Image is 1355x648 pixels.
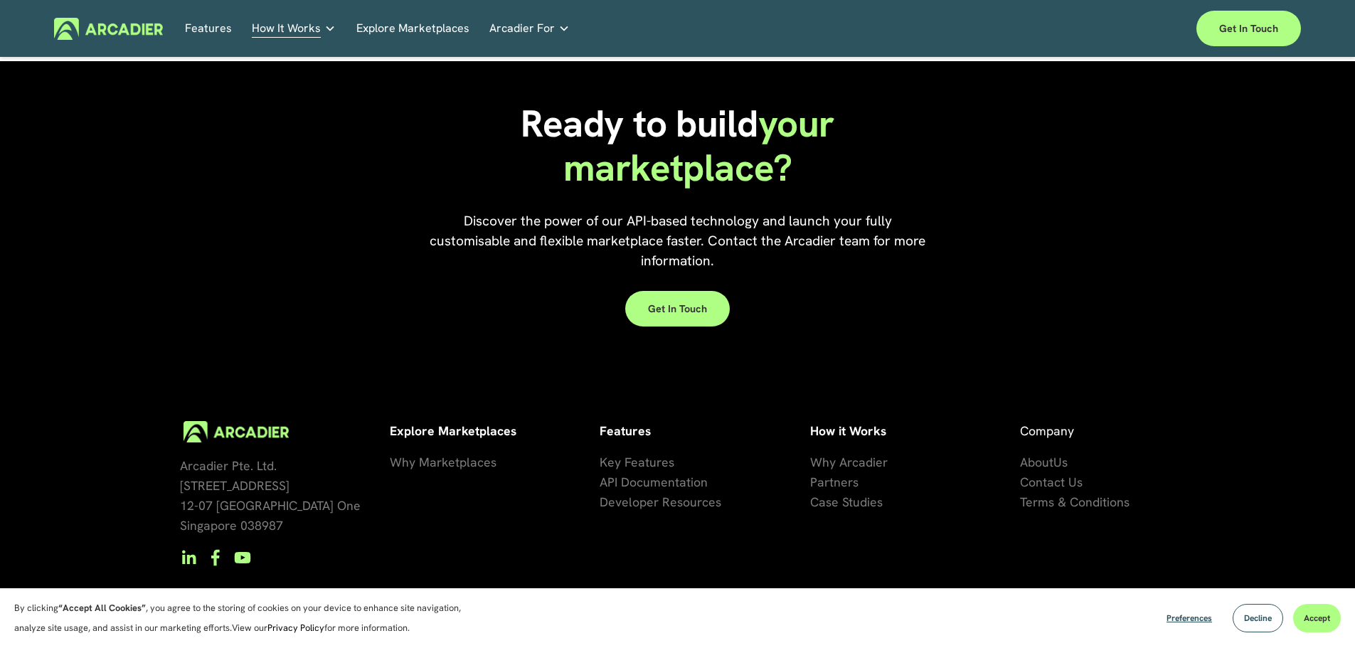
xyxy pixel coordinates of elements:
[1020,494,1130,510] span: Terms & Conditions
[180,549,197,566] a: LinkedIn
[180,457,361,533] span: Arcadier Pte. Ltd. [STREET_ADDRESS] 12-07 [GEOGRAPHIC_DATA] One Singapore 038987
[810,492,826,512] a: Ca
[826,492,883,512] a: se Studies
[356,18,469,40] a: Explore Marketplaces
[1020,492,1130,512] a: Terms & Conditions
[810,452,888,472] a: Why Arcadier
[1053,454,1068,470] span: Us
[625,291,730,326] a: Get in touch
[600,492,721,512] a: Developer Resources
[1196,11,1301,46] a: Get in touch
[817,472,859,492] a: artners
[252,18,336,40] a: folder dropdown
[600,494,721,510] span: Developer Resources
[1167,612,1212,624] span: Preferences
[1156,604,1223,632] button: Preferences
[600,423,651,439] strong: Features
[1020,423,1074,439] span: Company
[600,452,674,472] a: Key Features
[430,212,929,270] span: Discover the power of our API-based technology and launch your fully customisable and flexible ma...
[390,423,516,439] strong: Explore Marketplaces
[1020,452,1053,472] a: About
[600,472,708,492] a: API Documentation
[521,99,758,148] span: Ready to build
[810,454,888,470] span: Why Arcadier
[817,474,859,490] span: artners
[207,549,224,566] a: Facebook
[58,602,146,614] strong: “Accept All Cookies”
[1244,612,1272,624] span: Decline
[511,102,844,191] h1: your marketplace?
[1233,604,1283,632] button: Decline
[1020,472,1083,492] a: Contact Us
[489,18,570,40] a: folder dropdown
[489,18,555,38] span: Arcadier For
[600,474,708,490] span: API Documentation
[810,423,886,439] strong: How it Works
[14,598,477,638] p: By clicking , you agree to the storing of cookies on your device to enhance site navigation, anal...
[390,454,496,470] span: Why Marketplaces
[1284,580,1355,648] iframe: Chat Widget
[1020,454,1053,470] span: About
[810,472,817,492] a: P
[252,18,321,38] span: How It Works
[1020,474,1083,490] span: Contact Us
[185,18,232,40] a: Features
[267,622,324,634] a: Privacy Policy
[390,452,496,472] a: Why Marketplaces
[810,474,817,490] span: P
[54,18,163,40] img: Arcadier
[600,454,674,470] span: Key Features
[826,494,883,510] span: se Studies
[810,494,826,510] span: Ca
[234,549,251,566] a: YouTube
